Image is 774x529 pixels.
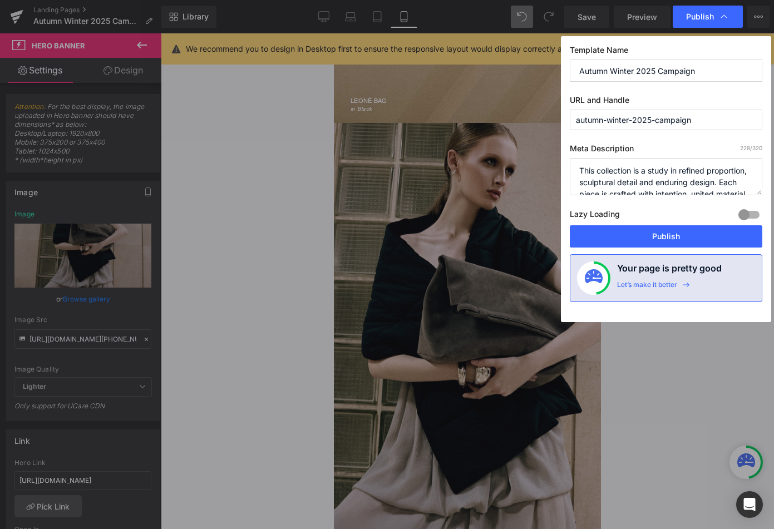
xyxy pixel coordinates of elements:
[736,491,763,518] div: Open Intercom Messenger
[570,225,762,248] button: Publish
[17,63,53,71] a: LEONÉ BAG
[17,72,38,78] a: in Black
[570,45,762,60] label: Template Name
[570,95,762,110] label: URL and Handle
[740,145,750,151] span: 228
[617,261,722,280] h4: Your page is pretty good
[585,269,603,287] img: onboarding-status.svg
[570,158,762,195] textarea: This collection is a study in refined proportion, sculptural detail and enduring design. Each pie...
[686,12,714,22] span: Publish
[740,145,762,151] span: /320
[570,207,620,225] label: Lazy Loading
[570,144,762,158] label: Meta Description
[617,280,677,295] div: Let’s make it better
